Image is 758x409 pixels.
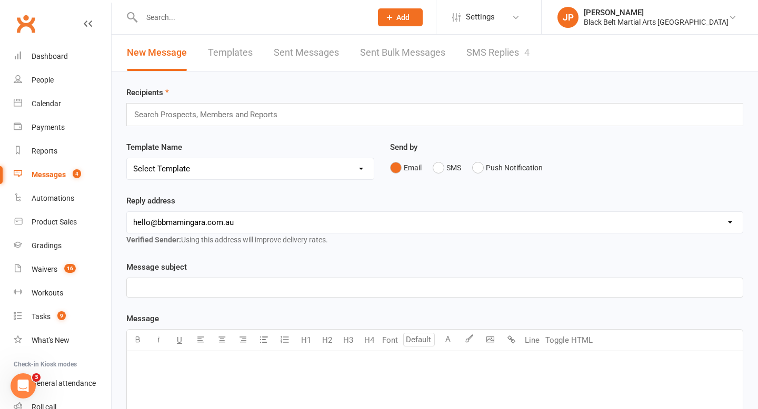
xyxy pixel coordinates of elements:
strong: Verified Sender: [126,236,181,244]
a: SMS Replies4 [466,35,530,71]
span: 16 [64,264,76,273]
button: Toggle HTML [543,330,595,351]
span: 9 [57,311,66,320]
button: SMS [433,158,461,178]
label: Recipients [126,86,169,99]
a: Clubworx [13,11,39,37]
span: U [177,335,182,345]
iframe: Intercom live chat [11,373,36,398]
button: H2 [316,330,337,351]
button: Push Notification [472,158,543,178]
div: JP [557,7,579,28]
div: 4 [524,47,530,58]
div: Black Belt Martial Arts [GEOGRAPHIC_DATA] [584,17,729,27]
span: 4 [73,169,81,178]
div: People [32,76,54,84]
a: Messages 4 [14,163,111,187]
div: Waivers [32,265,57,273]
button: H4 [358,330,380,351]
a: Payments [14,116,111,139]
a: Automations [14,187,111,210]
a: Dashboard [14,45,111,68]
input: Default [403,333,435,346]
button: Font [380,330,401,351]
span: 3 [32,373,41,382]
div: General attendance [32,379,96,387]
span: Settings [466,5,495,29]
button: H1 [295,330,316,351]
a: What's New [14,329,111,352]
a: Gradings [14,234,111,258]
button: Add [378,8,423,26]
div: Gradings [32,241,62,250]
label: Message subject [126,261,187,273]
a: Product Sales [14,210,111,234]
input: Search Prospects, Members and Reports [133,108,287,121]
a: Calendar [14,92,111,116]
button: U [169,330,190,351]
a: Sent Messages [274,35,339,71]
a: Workouts [14,281,111,305]
div: Workouts [32,289,63,297]
button: H3 [337,330,358,351]
button: A [437,330,458,351]
div: What's New [32,336,69,344]
a: Waivers 16 [14,258,111,281]
span: Using this address will improve delivery rates. [126,236,328,244]
button: Line [522,330,543,351]
a: General attendance kiosk mode [14,372,111,395]
div: Tasks [32,312,51,321]
div: Messages [32,170,66,179]
span: Add [396,13,410,22]
a: Sent Bulk Messages [360,35,445,71]
a: Tasks 9 [14,305,111,329]
label: Send by [390,141,417,154]
a: People [14,68,111,92]
div: Dashboard [32,52,68,60]
label: Message [126,312,159,325]
a: New Message [127,35,187,71]
a: Templates [208,35,253,71]
div: Product Sales [32,218,77,226]
div: Reports [32,147,57,155]
label: Reply address [126,195,175,207]
label: Template Name [126,141,182,154]
div: [PERSON_NAME] [584,8,729,17]
a: Reports [14,139,111,163]
input: Search... [138,10,364,25]
div: Calendar [32,99,61,108]
div: Payments [32,123,65,131]
button: Email [390,158,422,178]
div: Automations [32,194,74,202]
